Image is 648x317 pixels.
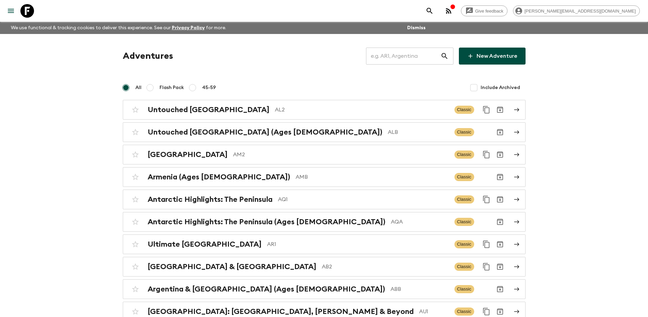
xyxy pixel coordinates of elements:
span: Classic [454,307,474,316]
a: Argentina & [GEOGRAPHIC_DATA] (Ages [DEMOGRAPHIC_DATA])ABBClassicArchive [123,279,526,299]
p: ABB [391,285,449,293]
h2: Antarctic Highlights: The Peninsula (Ages [DEMOGRAPHIC_DATA]) [148,217,385,226]
p: AR1 [267,240,449,248]
a: New Adventure [459,48,526,65]
button: Duplicate for 45-59 [480,237,493,251]
a: [GEOGRAPHIC_DATA] & [GEOGRAPHIC_DATA]AB2ClassicDuplicate for 45-59Archive [123,257,526,277]
h2: Ultimate [GEOGRAPHIC_DATA] [148,240,262,249]
span: Classic [454,195,474,204]
a: [GEOGRAPHIC_DATA]AM2ClassicDuplicate for 45-59Archive [123,145,526,164]
button: Archive [493,170,507,184]
span: [PERSON_NAME][EMAIL_ADDRESS][DOMAIN_NAME] [521,8,639,14]
span: Classic [454,240,474,248]
span: Classic [454,263,474,271]
a: Antarctic Highlights: The PeninsulaAQ1ClassicDuplicate for 45-59Archive [123,190,526,209]
button: Archive [493,148,507,161]
button: Archive [493,125,507,139]
button: Duplicate for 45-59 [480,193,493,206]
button: Archive [493,260,507,274]
p: ALB [388,128,449,136]
h2: Untouched [GEOGRAPHIC_DATA] [148,105,269,114]
span: 45-59 [202,84,216,91]
p: AB2 [322,263,449,271]
p: AM2 [233,151,449,159]
a: Ultimate [GEOGRAPHIC_DATA]AR1ClassicDuplicate for 45-59Archive [123,234,526,254]
h2: [GEOGRAPHIC_DATA]: [GEOGRAPHIC_DATA], [PERSON_NAME] & Beyond [148,307,414,316]
button: Archive [493,237,507,251]
button: Duplicate for 45-59 [480,260,493,274]
p: AMB [296,173,449,181]
h2: Antarctic Highlights: The Peninsula [148,195,272,204]
span: Give feedback [471,8,507,14]
p: AQA [391,218,449,226]
h2: Armenia (Ages [DEMOGRAPHIC_DATA]) [148,173,290,181]
p: We use functional & tracking cookies to deliver this experience. See our for more. [8,22,229,34]
span: Classic [454,106,474,114]
span: All [135,84,142,91]
button: Archive [493,193,507,206]
button: Archive [493,215,507,229]
button: Archive [493,282,507,296]
h1: Adventures [123,49,173,63]
a: Untouched [GEOGRAPHIC_DATA]AL2ClassicDuplicate for 45-59Archive [123,100,526,120]
span: Classic [454,151,474,159]
h2: Argentina & [GEOGRAPHIC_DATA] (Ages [DEMOGRAPHIC_DATA]) [148,285,385,294]
a: Antarctic Highlights: The Peninsula (Ages [DEMOGRAPHIC_DATA])AQAClassicArchive [123,212,526,232]
span: Classic [454,173,474,181]
input: e.g. AR1, Argentina [366,47,441,66]
a: Privacy Policy [172,25,205,30]
a: Give feedback [461,5,508,16]
h2: Untouched [GEOGRAPHIC_DATA] (Ages [DEMOGRAPHIC_DATA]) [148,128,382,137]
span: Classic [454,218,474,226]
span: Classic [454,128,474,136]
a: Armenia (Ages [DEMOGRAPHIC_DATA])AMBClassicArchive [123,167,526,187]
p: AU1 [419,307,449,316]
span: Include Archived [481,84,520,91]
button: Dismiss [405,23,427,33]
span: Flash Pack [160,84,184,91]
h2: [GEOGRAPHIC_DATA] [148,150,228,159]
p: AQ1 [278,195,449,204]
div: [PERSON_NAME][EMAIL_ADDRESS][DOMAIN_NAME] [513,5,640,16]
button: Duplicate for 45-59 [480,148,493,161]
button: Archive [493,103,507,117]
a: Untouched [GEOGRAPHIC_DATA] (Ages [DEMOGRAPHIC_DATA])ALBClassicArchive [123,122,526,142]
h2: [GEOGRAPHIC_DATA] & [GEOGRAPHIC_DATA] [148,262,316,271]
span: Classic [454,285,474,293]
button: menu [4,4,18,18]
p: AL2 [275,106,449,114]
button: search adventures [423,4,436,18]
button: Duplicate for 45-59 [480,103,493,117]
